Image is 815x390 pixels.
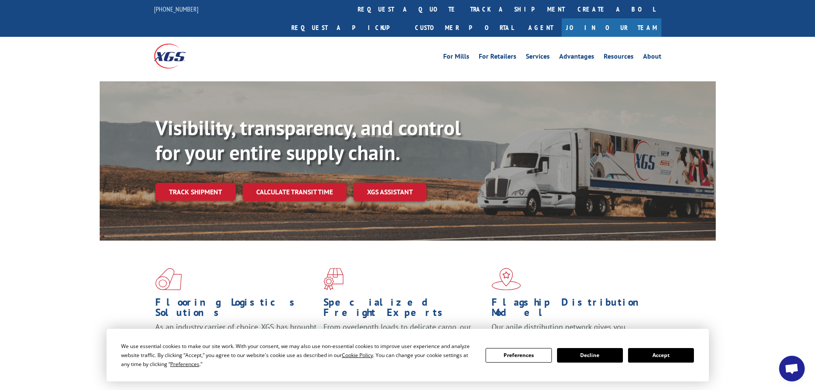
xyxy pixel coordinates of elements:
[443,53,469,63] a: For Mills
[243,183,347,201] a: Calculate transit time
[121,342,475,369] div: We use essential cookies to make our site work. With your consent, we may also use non-essential ...
[492,297,653,322] h1: Flagship Distribution Model
[323,268,344,290] img: xgs-icon-focused-on-flooring-red
[779,356,805,381] div: Open chat
[155,183,236,201] a: Track shipment
[604,53,634,63] a: Resources
[409,18,520,37] a: Customer Portal
[353,183,427,201] a: XGS ASSISTANT
[486,348,551,363] button: Preferences
[520,18,562,37] a: Agent
[628,348,694,363] button: Accept
[155,268,182,290] img: xgs-icon-total-supply-chain-intelligence-red
[492,322,649,342] span: Our agile distribution network gives you nationwide inventory management on demand.
[479,53,516,63] a: For Retailers
[526,53,550,63] a: Services
[155,322,317,352] span: As an industry carrier of choice, XGS has brought innovation and dedication to flooring logistics...
[562,18,661,37] a: Join Our Team
[154,5,199,13] a: [PHONE_NUMBER]
[643,53,661,63] a: About
[559,53,594,63] a: Advantages
[107,329,709,381] div: Cookie Consent Prompt
[342,351,373,359] span: Cookie Policy
[285,18,409,37] a: Request a pickup
[557,348,623,363] button: Decline
[155,297,317,322] h1: Flooring Logistics Solutions
[323,322,485,360] p: From overlength loads to delicate cargo, our experienced staff knows the best way to move your fr...
[155,114,461,166] b: Visibility, transparency, and control for your entire supply chain.
[492,268,521,290] img: xgs-icon-flagship-distribution-model-red
[323,297,485,322] h1: Specialized Freight Experts
[170,360,199,368] span: Preferences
